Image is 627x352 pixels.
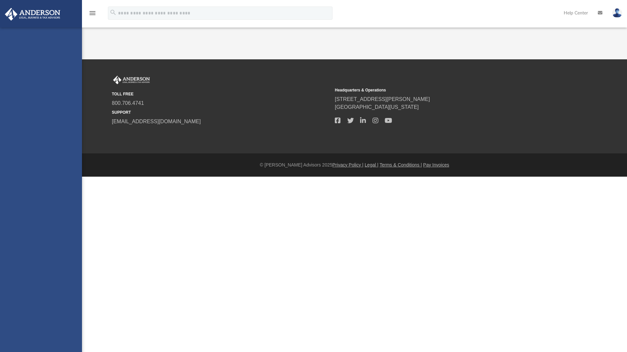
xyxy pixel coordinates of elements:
a: menu [89,12,96,17]
i: search [110,9,117,16]
img: Anderson Advisors Platinum Portal [112,76,151,84]
img: User Pic [612,8,622,18]
div: © [PERSON_NAME] Advisors 2025 [82,162,627,168]
small: TOLL FREE [112,91,330,97]
a: [STREET_ADDRESS][PERSON_NAME] [335,96,430,102]
i: menu [89,9,96,17]
a: Terms & Conditions | [380,162,422,167]
img: Anderson Advisors Platinum Portal [3,8,62,21]
small: Headquarters & Operations [335,87,553,93]
a: Privacy Policy | [333,162,364,167]
a: Legal | [365,162,378,167]
a: [EMAIL_ADDRESS][DOMAIN_NAME] [112,119,201,124]
a: [GEOGRAPHIC_DATA][US_STATE] [335,104,419,110]
a: Pay Invoices [423,162,449,167]
a: 800.706.4741 [112,100,144,106]
small: SUPPORT [112,109,330,115]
